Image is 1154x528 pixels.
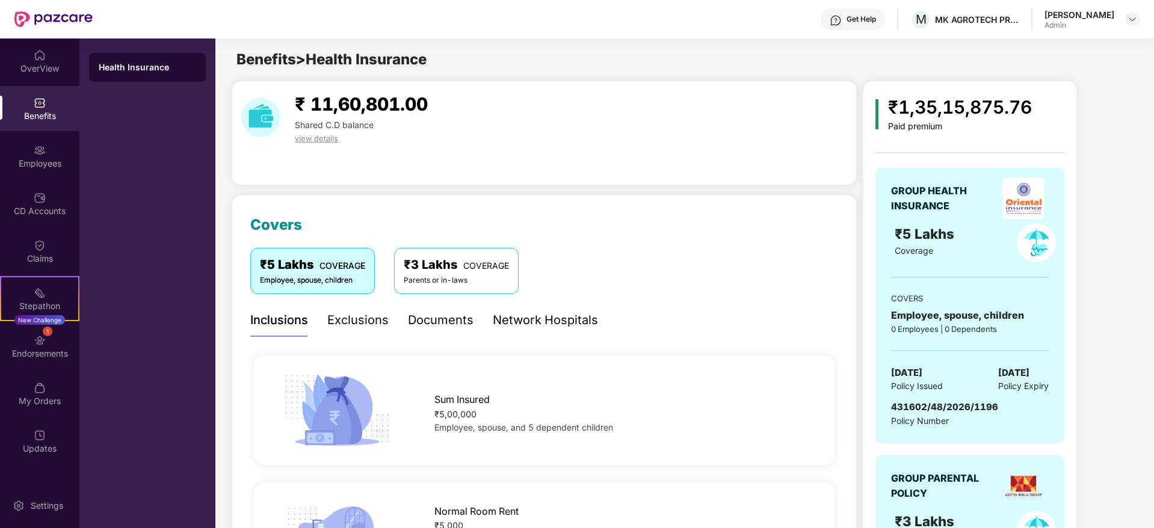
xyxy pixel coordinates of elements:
[891,366,922,380] span: [DATE]
[434,422,613,432] span: Employee, spouse, and 5 dependent children
[1002,465,1044,507] img: insurerLogo
[891,379,943,393] span: Policy Issued
[404,275,509,286] div: Parents or in-laws
[891,308,1049,323] div: Employee, spouse, children
[34,239,46,251] img: svg+xml;base64,PHN2ZyBpZD0iQ2xhaW0iIHhtbG5zPSJodHRwOi8vd3d3LnczLm9yZy8yMDAwL3N2ZyIgd2lkdGg9IjIwIi...
[875,99,878,129] img: icon
[260,256,365,274] div: ₹5 Lakhs
[1002,177,1044,219] img: insurerLogo
[888,121,1032,132] div: Paid premium
[847,14,876,24] div: Get Help
[434,408,809,421] div: ₹5,00,000
[14,315,65,325] div: New Challenge
[241,98,280,137] img: download
[493,311,598,330] div: Network Hospitals
[434,392,490,407] span: Sum Insured
[891,183,996,213] div: GROUP HEALTH INSURANCE
[27,500,67,512] div: Settings
[891,323,1049,335] div: 0 Employees | 0 Dependents
[998,379,1049,393] span: Policy Expiry
[295,93,428,115] span: ₹ 11,60,801.00
[295,120,374,130] span: Shared C.D balance
[34,287,46,299] img: svg+xml;base64,PHN2ZyB4bWxucz0iaHR0cDovL3d3dy53My5vcmcvMjAwMC9zdmciIHdpZHRoPSIyMSIgaGVpZ2h0PSIyMC...
[891,471,996,501] div: GROUP PARENTAL POLICY
[43,327,52,336] div: 1
[891,401,998,413] span: 431602/48/2026/1196
[295,134,338,143] span: view details
[895,245,933,256] span: Coverage
[891,292,1049,304] div: COVERS
[34,97,46,109] img: svg+xml;base64,PHN2ZyBpZD0iQmVuZWZpdHMiIHhtbG5zPSJodHRwOi8vd3d3LnczLm9yZy8yMDAwL3N2ZyIgd2lkdGg9Ij...
[916,12,927,26] span: M
[327,311,389,330] div: Exclusions
[1017,223,1056,262] img: policyIcon
[250,311,308,330] div: Inclusions
[34,144,46,156] img: svg+xml;base64,PHN2ZyBpZD0iRW1wbG95ZWVzIiB4bWxucz0iaHR0cDovL3d3dy53My5vcmcvMjAwMC9zdmciIHdpZHRoPS...
[888,93,1032,121] div: ₹1,35,15,875.76
[319,260,365,271] span: COVERAGE
[1044,9,1114,20] div: [PERSON_NAME]
[260,275,365,286] div: Employee, spouse, children
[935,14,1019,25] div: MK AGROTECH PRIVATE LIMITED
[1044,20,1114,30] div: Admin
[34,49,46,61] img: svg+xml;base64,PHN2ZyBpZD0iSG9tZSIgeG1sbnM9Imh0dHA6Ly93d3cudzMub3JnLzIwMDAvc3ZnIiB3aWR0aD0iMjAiIG...
[13,500,25,512] img: svg+xml;base64,PHN2ZyBpZD0iU2V0dGluZy0yMHgyMCIgeG1sbnM9Imh0dHA6Ly93d3cudzMub3JnLzIwMDAvc3ZnIiB3aW...
[99,61,196,73] div: Health Insurance
[34,192,46,204] img: svg+xml;base64,PHN2ZyBpZD0iQ0RfQWNjb3VudHMiIGRhdGEtbmFtZT0iQ0QgQWNjb3VudHMiIHhtbG5zPSJodHRwOi8vd3...
[34,334,46,346] img: svg+xml;base64,PHN2ZyBpZD0iRW5kb3JzZW1lbnRzIiB4bWxucz0iaHR0cDovL3d3dy53My5vcmcvMjAwMC9zdmciIHdpZH...
[1,300,78,312] div: Stepathon
[34,382,46,394] img: svg+xml;base64,PHN2ZyBpZD0iTXlfT3JkZXJzIiBkYXRhLW5hbWU9Ik15IE9yZGVycyIgeG1sbnM9Imh0dHA6Ly93d3cudz...
[236,51,427,68] span: Benefits > Health Insurance
[830,14,842,26] img: svg+xml;base64,PHN2ZyBpZD0iSGVscC0zMngzMiIgeG1sbnM9Imh0dHA6Ly93d3cudzMub3JnLzIwMDAvc3ZnIiB3aWR0aD...
[14,11,93,27] img: New Pazcare Logo
[34,429,46,441] img: svg+xml;base64,PHN2ZyBpZD0iVXBkYXRlZCIgeG1sbnM9Imh0dHA6Ly93d3cudzMub3JnLzIwMDAvc3ZnIiB3aWR0aD0iMj...
[891,416,949,426] span: Policy Number
[250,216,302,233] span: Covers
[463,260,509,271] span: COVERAGE
[998,366,1029,380] span: [DATE]
[1128,14,1137,24] img: svg+xml;base64,PHN2ZyBpZD0iRHJvcGRvd24tMzJ4MzIiIHhtbG5zPSJodHRwOi8vd3d3LnczLm9yZy8yMDAwL3N2ZyIgd2...
[404,256,509,274] div: ₹3 Lakhs
[434,504,519,519] span: Normal Room Rent
[280,370,393,450] img: icon
[408,311,474,330] div: Documents
[895,226,958,242] span: ₹5 Lakhs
